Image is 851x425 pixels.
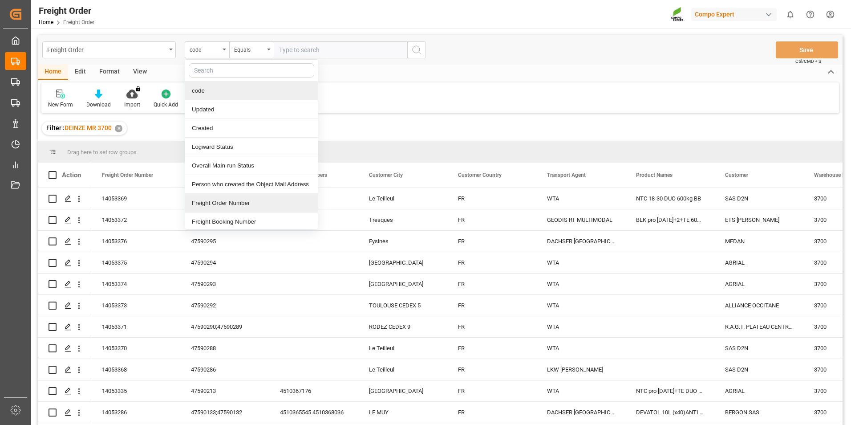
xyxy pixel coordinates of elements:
span: Filter : [46,124,65,131]
div: SAS D2N [714,338,803,359]
div: 47590287 [180,188,269,209]
div: RODEZ CEDEX 9 [358,316,447,337]
div: code [190,44,220,54]
div: 14053372 [91,209,180,230]
div: Press SPACE to select this row. [38,209,91,231]
div: FR [447,316,536,337]
div: ALLIANCE OCCITANE [714,295,803,316]
button: show 0 new notifications [780,4,800,25]
div: [GEOGRAPHIC_DATA] [358,252,447,273]
div: Freight Order [39,4,94,17]
div: LKW [PERSON_NAME] [536,359,625,380]
div: Press SPACE to select this row. [38,252,91,274]
span: DEINZE MR 3700 [65,124,112,131]
div: code [185,82,318,100]
div: 14053370 [91,338,180,359]
div: Edit [68,65,93,80]
button: search button [407,41,426,58]
div: 47590293 [180,274,269,294]
div: BERGON SAS [714,402,803,423]
span: Freight Order Number [102,172,153,178]
div: ETS [PERSON_NAME] [714,209,803,230]
div: FR [447,402,536,423]
div: AGRIAL [714,274,803,294]
div: WTA [536,295,625,316]
div: WTA [536,274,625,294]
div: 47590288 [180,338,269,359]
div: FR [447,231,536,252]
button: close menu [185,41,229,58]
div: NTC 18-30 DUO 600kg BB [625,188,714,209]
div: 14053371 [91,316,180,337]
div: Le Teilleul [358,359,447,380]
div: 14053376 [91,231,180,252]
div: BLK pro [DATE]+2+TE 600kg BB EU [625,209,714,230]
button: open menu [229,41,274,58]
div: 47590292 [180,295,269,316]
div: FR [447,274,536,294]
div: Le Teilleul [358,338,447,359]
div: TOULOUSE CEDEX 5 [358,295,447,316]
div: Person who created the Object Mail Address [185,175,318,194]
div: Format [93,65,126,80]
span: Drag here to set row groups [67,149,137,155]
span: Customer [725,172,748,178]
div: FR [447,209,536,230]
input: Search [189,63,314,78]
span: Product Names [636,172,673,178]
div: SAS D2N [714,188,803,209]
div: Press SPACE to select this row. [38,274,91,295]
div: Press SPACE to select this row. [38,338,91,359]
div: 14053373 [91,295,180,316]
div: Press SPACE to select this row. [38,188,91,209]
div: Overall Main-run Status [185,156,318,175]
div: Logward Status [185,138,318,156]
div: Tresques [358,209,447,230]
button: Help Center [800,4,820,25]
div: 14053374 [91,274,180,294]
div: Eysines [358,231,447,252]
div: Download [86,101,111,109]
div: AGRIAL [714,380,803,401]
div: Compo Expert [691,8,777,21]
div: 14053375 [91,252,180,273]
div: WTA [536,316,625,337]
div: FR [447,252,536,273]
div: View [126,65,154,80]
input: Type to search [274,41,407,58]
button: Compo Expert [691,6,780,23]
div: Home [38,65,68,80]
div: [GEOGRAPHIC_DATA] [358,274,447,294]
div: FR [447,380,536,401]
div: ✕ [115,125,122,132]
div: WTA [536,188,625,209]
div: 47590291 [180,209,269,230]
div: Action [62,171,81,179]
button: open menu [42,41,176,58]
div: WTA [536,252,625,273]
div: SAS D2N [714,359,803,380]
a: Home [39,19,53,25]
div: 47590213 [180,380,269,401]
div: 47590294 [180,252,269,273]
div: Freight Order Number [185,194,318,212]
div: Freight Order [47,44,166,55]
div: 14053286 [91,402,180,423]
div: Press SPACE to select this row. [38,359,91,380]
div: NTC pro [DATE]+TE DUO 600kg BB [625,380,714,401]
div: DACHSER [GEOGRAPHIC_DATA] N.V./S.A [536,402,625,423]
div: FR [447,295,536,316]
div: Le Teilleul [358,188,447,209]
div: Press SPACE to select this row. [38,402,91,423]
div: Created [185,119,318,138]
div: MEDAN [714,231,803,252]
div: DACHSER [GEOGRAPHIC_DATA] N.V./S.A [536,231,625,252]
div: New Form [48,101,73,109]
div: R.A.G.T. PLATEAU CENTRAL [714,316,803,337]
div: 4510367176 [269,380,358,401]
div: 14053368 [91,359,180,380]
span: Ctrl/CMD + S [795,58,821,65]
span: Customer Country [458,172,502,178]
div: Press SPACE to select this row. [38,295,91,316]
div: Press SPACE to select this row. [38,231,91,252]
